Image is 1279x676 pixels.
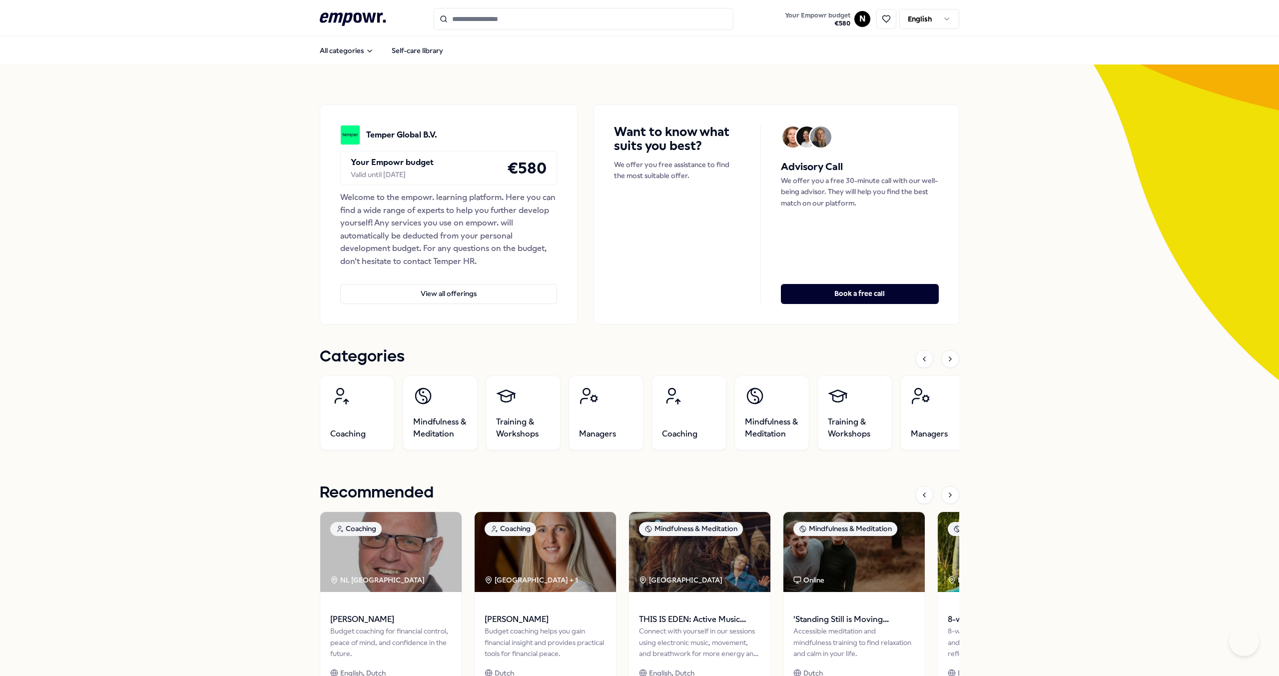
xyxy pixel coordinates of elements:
img: package image [938,512,1079,592]
img: Avatar [782,126,803,147]
div: Coaching [330,522,382,536]
img: package image [320,512,462,592]
h1: Recommended [320,480,434,505]
div: Coaching [485,522,536,536]
div: Mindfulness & Meditation [793,522,897,536]
span: € 580 [785,19,850,27]
p: Your Empowr budget [351,156,434,169]
span: Coaching [662,428,697,440]
div: Budget coaching helps you gain financial insight and provides practical tools for financial peace. [485,625,606,659]
div: Welcome to the empowr. learning platform. Here you can find a wide range of experts to help you f... [340,191,557,268]
p: We offer you free assistance to find the most suitable offer. [614,159,740,181]
span: Coaching [330,428,366,440]
img: package image [475,512,616,592]
div: [GEOGRAPHIC_DATA] [639,574,724,585]
div: Online [793,574,824,585]
h4: € 580 [507,155,547,180]
div: 8-week MBSR training for meditation and physical exercises focused on self-reflection and strengt... [948,625,1069,659]
div: NL [GEOGRAPHIC_DATA] [948,574,1044,585]
a: Managers [569,375,643,450]
img: Avatar [796,126,817,147]
a: Managers [900,375,975,450]
span: Mindfulness & Meditation [413,416,467,440]
button: Your Empowr budget€580 [783,9,852,29]
a: View all offerings [340,268,557,304]
p: Temper Global B.V. [366,128,437,141]
div: Mindfulness & Meditation [948,522,1052,536]
input: Search for products, categories or subcategories [434,8,733,30]
span: Managers [911,428,948,440]
a: Coaching [651,375,726,450]
span: Training & Workshops [828,416,882,440]
span: Training & Workshops [496,416,550,440]
nav: Main [312,40,451,60]
div: [GEOGRAPHIC_DATA] + 1 [485,574,578,585]
button: All categories [312,40,382,60]
a: Self-care library [384,40,451,60]
div: NL [GEOGRAPHIC_DATA] [330,574,426,585]
iframe: Help Scout Beacon - Open [1229,626,1259,656]
div: Budget coaching for financial control, peace of mind, and confidence in the future. [330,625,452,659]
button: View all offerings [340,284,557,304]
a: Training & Workshops [486,375,561,450]
img: Avatar [810,126,831,147]
span: [PERSON_NAME] [485,613,606,626]
div: Accessible meditation and mindfulness training to find relaxation and calm in your life. [793,625,915,659]
a: Your Empowr budget€580 [781,8,854,29]
div: Mindfulness & Meditation [639,522,743,536]
a: Training & Workshops [817,375,892,450]
img: package image [783,512,925,592]
a: Coaching [320,375,395,450]
h1: Categories [320,344,405,369]
img: Temper Global B.V. [340,125,360,145]
span: 'Standing Still is Moving Forward' - Online Programme by [DOMAIN_NAME] [793,613,915,626]
span: [PERSON_NAME] [330,613,452,626]
div: Connect with yourself in our sessions using electronic music, movement, and breathwork for more e... [639,625,760,659]
h4: Want to know what suits you best? [614,125,740,153]
span: Mindfulness & Meditation [745,416,799,440]
img: package image [629,512,770,592]
span: THIS IS EDEN: Active Music Meditation [639,613,760,626]
span: 8-week Mindfulness Training MBSR [948,613,1069,626]
span: Managers [579,428,616,440]
p: We offer you a free 30-minute call with our well-being advisor. They will help you find the best ... [781,175,939,208]
span: Your Empowr budget [785,11,850,19]
button: N [854,11,870,27]
div: Valid until [DATE] [351,169,434,180]
a: Mindfulness & Meditation [734,375,809,450]
a: Mindfulness & Meditation [403,375,478,450]
h5: Advisory Call [781,159,939,175]
button: Book a free call [781,284,939,304]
